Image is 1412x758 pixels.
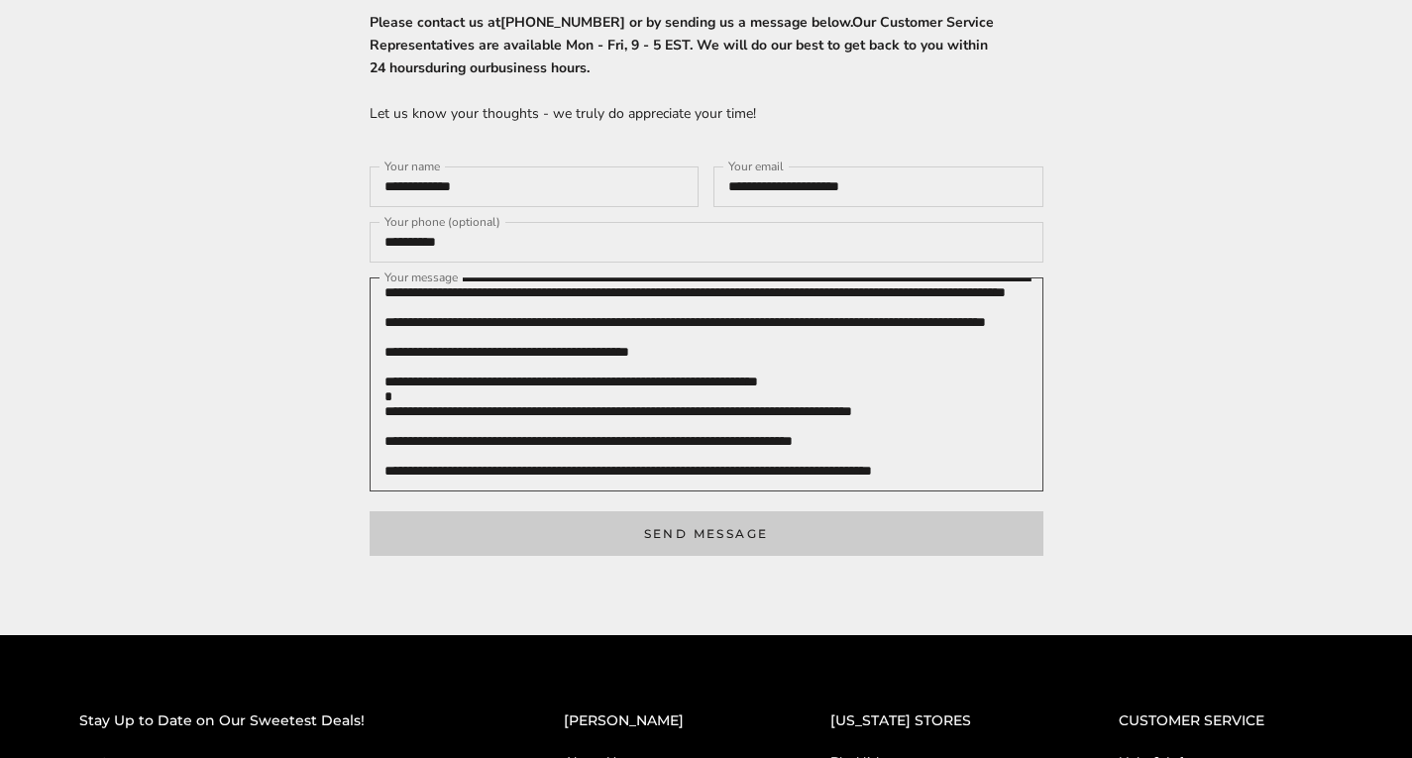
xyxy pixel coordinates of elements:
[830,709,1039,732] h2: [US_STATE] STORES
[370,511,1043,556] button: Send message
[16,683,205,742] iframe: Sign Up via Text for Offers
[490,58,590,77] span: business hours.
[713,166,1043,207] input: Your email
[564,709,752,732] h2: [PERSON_NAME]
[500,13,852,32] span: [PHONE_NUMBER] or by sending us a message below.
[370,13,994,77] strong: Please contact us at
[1119,709,1333,732] h2: CUSTOMER SERVICE
[370,13,994,77] span: Our Customer Service Representatives are available Mon - Fri, 9 - 5 EST. We will do our best to g...
[370,222,1043,263] input: Your phone (optional)
[370,166,700,207] input: Your name
[425,58,490,77] span: during our
[370,277,1043,491] textarea: Your message
[370,102,1043,125] p: Let us know your thoughts - we truly do appreciate your time!
[79,709,485,732] h2: Stay Up to Date on Our Sweetest Deals!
